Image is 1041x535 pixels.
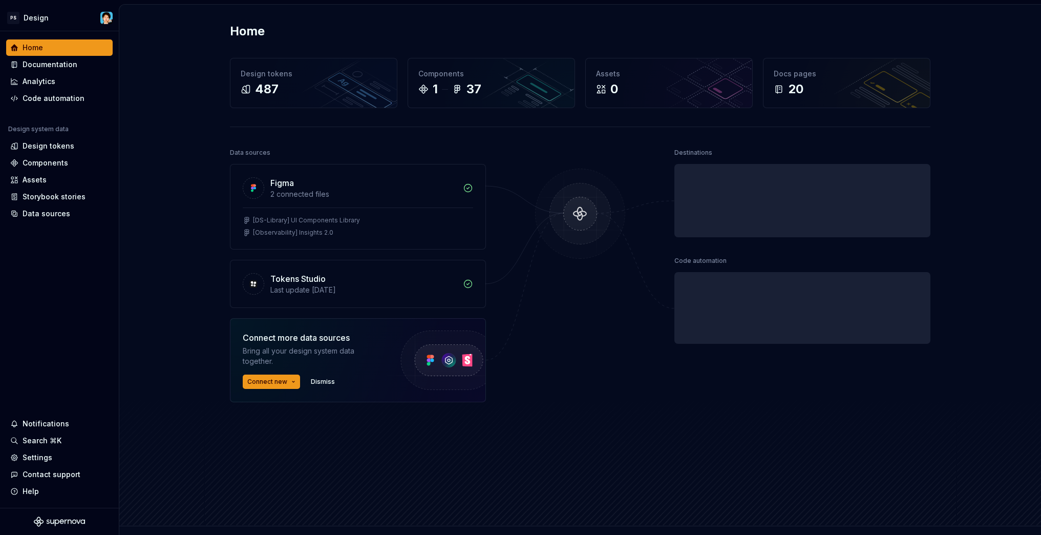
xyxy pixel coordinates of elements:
div: Data sources [23,209,70,219]
a: Components [6,155,113,171]
div: Connect more data sources [243,332,381,344]
a: Design tokens [6,138,113,154]
div: Design [24,13,49,23]
div: 2 connected files [270,189,457,199]
div: Destinations [674,146,712,160]
div: Components [23,158,68,168]
div: Components [418,69,564,79]
div: Documentation [23,59,77,70]
div: [DS-Library] UI Components Library [253,216,360,224]
div: Design tokens [23,141,74,151]
a: Analytics [6,73,113,90]
div: 487 [255,81,279,97]
button: Dismiss [306,375,339,389]
div: 20 [788,81,803,97]
a: Assets [6,172,113,188]
div: Docs pages [774,69,920,79]
div: Notifications [23,419,69,429]
div: 1 [433,81,438,97]
div: PS [7,12,19,24]
a: Storybook stories [6,189,113,205]
div: Last update [DATE] [270,285,457,295]
div: Bring all your design system data together. [243,346,381,366]
button: PSDesignLeo [2,7,117,29]
div: Contact support [23,469,80,480]
div: Help [23,486,39,497]
button: Connect new [243,375,300,389]
a: Home [6,39,113,56]
a: Code automation [6,90,113,107]
div: 37 [466,81,481,97]
span: Connect new [247,378,287,386]
span: Dismiss [311,378,335,386]
div: Design tokens [241,69,387,79]
div: Search ⌘K [23,436,61,446]
div: 0 [610,81,618,97]
div: Assets [596,69,742,79]
a: Tokens StudioLast update [DATE] [230,260,486,308]
img: Leo [100,12,113,24]
div: Code automation [23,93,84,104]
div: Assets [23,175,47,185]
a: Docs pages20 [763,58,930,108]
a: Components137 [408,58,575,108]
div: [Observability] Insights 2.0 [253,229,333,237]
a: Settings [6,449,113,466]
div: Settings [23,452,52,463]
button: Notifications [6,416,113,432]
button: Contact support [6,466,113,483]
button: Help [6,483,113,500]
div: Figma [270,177,294,189]
svg: Supernova Logo [34,517,85,527]
a: Figma2 connected files[DS-Library] UI Components Library[Observability] Insights 2.0 [230,164,486,250]
a: Design tokens487 [230,58,397,108]
div: Data sources [230,146,270,160]
button: Search ⌘K [6,433,113,449]
a: Documentation [6,56,113,73]
a: Data sources [6,205,113,222]
div: Code automation [674,254,727,268]
div: Home [23,43,43,53]
h2: Home [230,23,265,39]
a: Assets0 [585,58,753,108]
div: Analytics [23,76,55,87]
div: Design system data [8,125,69,133]
div: Storybook stories [23,192,86,202]
div: Tokens Studio [270,273,326,285]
